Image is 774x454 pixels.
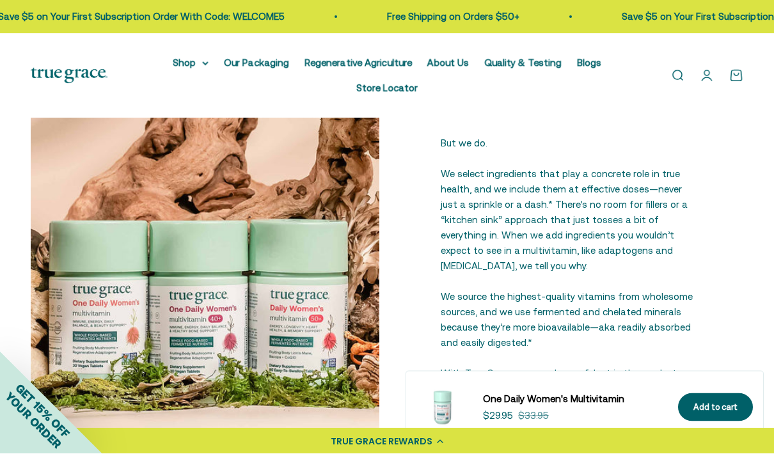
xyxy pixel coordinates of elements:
[693,401,738,414] div: Add to cart
[441,290,697,351] p: We source the highest-quality vitamins from wholesome sources, and we use fermented and chelated ...
[381,11,514,22] a: Free Shipping on Orders $50+
[173,55,209,70] summary: Shop
[331,435,432,448] div: TRUE GRACE REWARDS
[577,57,601,68] a: Blogs
[224,57,289,68] a: Our Packaging
[441,136,697,152] p: But we do.
[304,57,412,68] a: Regenerative Agriculture
[484,57,562,68] a: Quality & Testing
[483,408,513,423] sale-price: $29.95
[3,390,64,451] span: YOUR ORDER
[518,408,549,423] compare-at-price: $33.95
[483,391,663,407] a: One Daily Women's Multivitamin
[13,381,72,441] span: GET 15% OFF
[441,366,697,397] p: With True Grace, you can be confident in the product you’re taking. This is true transparency.
[427,57,469,68] a: About Us
[356,82,418,93] a: Store Locator
[441,167,697,274] p: We select ingredients that play a concrete role in true health, and we include them at effective ...
[678,393,753,422] button: Add to cart
[416,382,468,433] img: We select ingredients that play a concrete role in true health, and we include them at effective ...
